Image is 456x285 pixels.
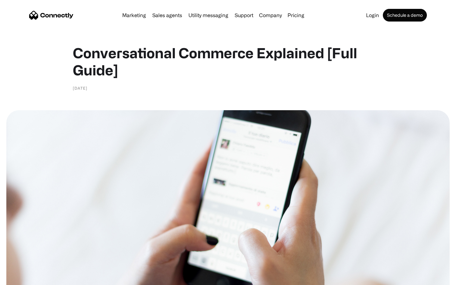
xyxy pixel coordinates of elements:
div: Company [259,11,282,20]
a: Support [232,13,256,18]
aside: Language selected: English [6,274,38,283]
a: Utility messaging [186,13,231,18]
a: Schedule a demo [383,9,427,22]
div: [DATE] [73,85,87,91]
h1: Conversational Commerce Explained [Full Guide] [73,44,383,79]
ul: Language list [13,274,38,283]
a: Marketing [120,13,149,18]
a: Login [364,13,382,18]
a: Sales agents [150,13,185,18]
a: Pricing [285,13,307,18]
